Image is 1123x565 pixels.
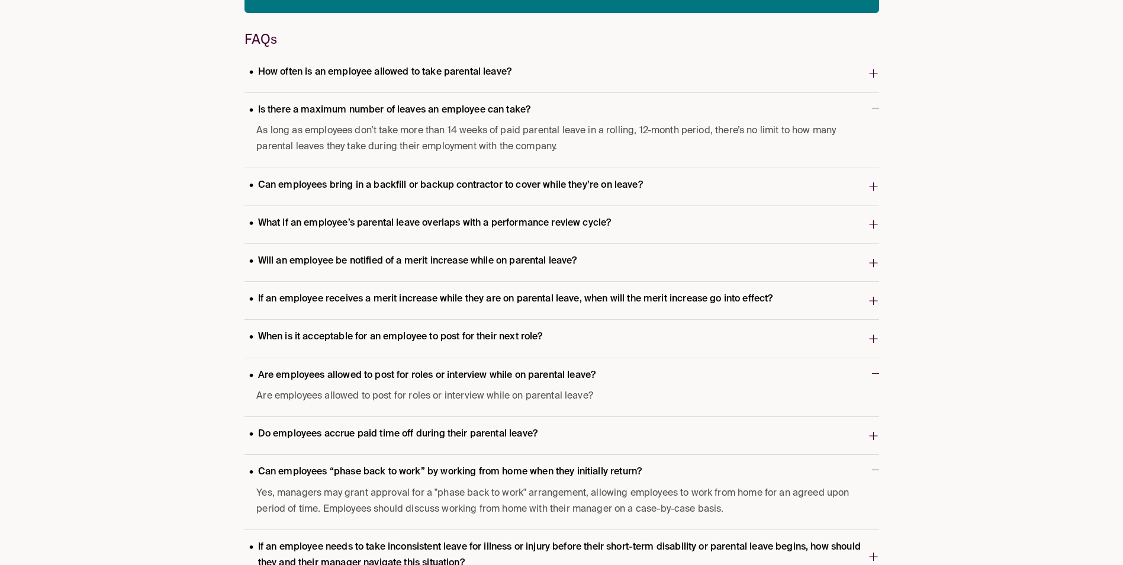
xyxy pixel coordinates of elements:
[244,168,879,206] button: Can employees bring in a backfill or backup contractor to cover while they’re on leave?
[244,282,879,319] button: If an employee receives a merit increase while they are on parental leave, when will the merit in...
[244,244,879,281] button: Will an employee be notified of a merit increase while on parental leave?
[244,55,879,92] button: How often is an employee allowed to take parental leave?
[244,464,647,480] p: Can employees “phase back to work” by working from home when they initially return?
[244,32,879,46] h3: FAQs
[244,426,542,442] p: Do employees accrue paid time off during their parental leave?
[256,486,860,518] span: Yes, managers may grant approval for a "phase back to work" arrangement, allowing employees to wo...
[244,358,879,389] button: Are employees allowed to post for roles or interview while on parental leave?
[244,253,582,269] p: Will an employee be notified of a merit increase while on parental leave?
[256,389,860,405] span: Are employees allowed to post for roles or interview while on parental leave?
[256,123,860,155] span: As long as employees don’t take more than 14 weeks of paid parental leave in a rolling, 12-month ...
[244,178,648,194] p: Can employees bring in a backfill or backup contractor to cover while they’re on leave?
[244,102,536,118] p: Is there a maximum number of leaves an employee can take?
[244,455,879,485] button: Can employees “phase back to work” by working from home when they initially return?
[244,206,879,243] button: What if an employee’s parental leave overlaps with a performance review cycle?
[244,329,548,345] p: When is it acceptable for an employee to post for their next role?
[244,320,879,357] button: When is it acceptable for an employee to post for their next role?
[244,216,616,232] p: What if an employee’s parental leave overlaps with a performance review cycle?
[244,93,879,123] button: Is there a maximum number of leaves an employee can take?
[244,291,778,307] p: If an employee receives a merit increase while they are on parental leave, when will the merit in...
[244,368,601,384] p: Are employees allowed to post for roles or interview while on parental leave?
[244,65,517,81] p: How often is an employee allowed to take parental leave?
[244,417,879,454] button: Do employees accrue paid time off during their parental leave?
